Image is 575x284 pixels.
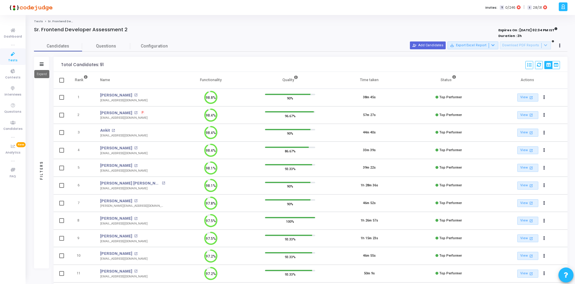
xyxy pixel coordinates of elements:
[529,236,534,241] mat-icon: open_in_new
[517,146,538,154] a: View
[69,265,94,282] td: 11
[517,111,538,119] a: View
[69,72,94,89] th: Rank
[500,41,551,49] button: Download PDF Reports
[69,142,94,159] td: 4
[360,77,379,83] div: Time taken
[8,2,53,14] img: logo
[285,166,296,172] span: 93.33%
[141,43,168,49] span: Configuration
[500,5,504,10] span: T
[517,182,538,190] a: View
[540,182,549,190] button: Actions
[517,270,538,278] a: View
[69,194,94,212] td: 7
[34,27,128,33] h4: Sr. Frontend Developer Assessment 2
[529,165,534,170] mat-icon: open_in_new
[540,146,549,154] button: Actions
[142,110,144,115] span: P
[439,95,462,99] span: Top Performer
[8,58,17,63] span: Tests
[517,217,538,225] a: View
[100,257,148,261] div: [EMAIL_ADDRESS][DOMAIN_NAME]
[287,95,293,101] span: 90%
[61,63,104,67] div: Total Candidates: 91
[409,72,488,89] th: Status
[410,41,446,49] button: Add Candidates
[287,183,293,189] span: 90%
[69,124,94,142] td: 3
[100,145,132,151] a: [PERSON_NAME]
[517,199,538,207] a: View
[540,234,549,243] button: Actions
[540,199,549,207] button: Actions
[533,5,542,10] span: 28/31
[134,111,137,115] mat-icon: open_in_new
[34,43,82,49] span: Candidates
[412,43,417,47] mat-icon: person_add_alt
[517,93,538,102] a: View
[529,271,534,276] mat-icon: open_in_new
[529,218,534,223] mat-icon: open_in_new
[540,93,549,102] button: Actions
[285,236,296,242] span: 93.33%
[439,201,462,205] span: Top Performer
[517,164,538,172] a: View
[363,165,376,170] div: 39m 22s
[134,93,137,97] mat-icon: open_in_new
[100,133,148,138] div: [EMAIL_ADDRESS][DOMAIN_NAME]
[527,5,531,10] span: I
[5,92,21,97] span: Interviews
[540,129,549,137] button: Actions
[69,212,94,230] td: 8
[287,130,293,136] span: 90%
[363,130,376,135] div: 44m 40s
[363,95,376,100] div: 38m 45s
[69,230,94,247] td: 9
[100,77,110,83] div: Name
[134,270,137,273] mat-icon: open_in_new
[100,180,160,186] a: [PERSON_NAME] [PERSON_NAME]
[439,183,462,187] span: Top Performer
[3,127,23,132] span: Candidates
[439,113,462,117] span: Top Performer
[361,236,378,241] div: 1h 15m 23s
[100,98,148,103] div: [EMAIL_ADDRESS][DOMAIN_NAME]
[447,41,498,49] button: Export Excel Report
[100,198,132,204] a: [PERSON_NAME]
[540,269,549,278] button: Actions
[529,112,534,118] mat-icon: open_in_new
[171,72,251,89] th: Functionality
[112,129,115,132] mat-icon: open_in_new
[285,254,296,260] span: 93.33%
[439,236,462,240] span: Top Performer
[498,26,558,33] strong: Expires On : [DATE] 02:34 PM IST
[4,34,22,39] span: Dashboard
[82,43,130,49] span: Questions
[69,159,94,177] td: 5
[364,271,375,276] div: 50m 9s
[540,252,549,260] button: Actions
[134,164,137,167] mat-icon: open_in_new
[69,89,94,106] td: 1
[69,106,94,124] td: 2
[285,148,296,154] span: 86.67%
[439,271,462,275] span: Top Performer
[517,252,538,260] a: View
[162,182,165,185] mat-icon: open_in_new
[100,221,148,226] div: [EMAIL_ADDRESS][DOMAIN_NAME]
[544,61,560,69] div: View Options
[363,201,376,206] div: 46m 52s
[540,217,549,225] button: Actions
[361,183,378,188] div: 1h 28m 36s
[5,150,20,155] span: Analytics
[134,234,137,238] mat-icon: open_in_new
[10,174,16,179] span: FAQ
[100,110,132,116] a: [PERSON_NAME]
[100,204,165,208] div: [PERSON_NAME][EMAIL_ADDRESS][DOMAIN_NAME]
[34,70,49,78] div: Expand
[285,113,296,119] span: 96.67%
[5,75,20,80] span: Contests
[529,200,534,206] mat-icon: open_in_new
